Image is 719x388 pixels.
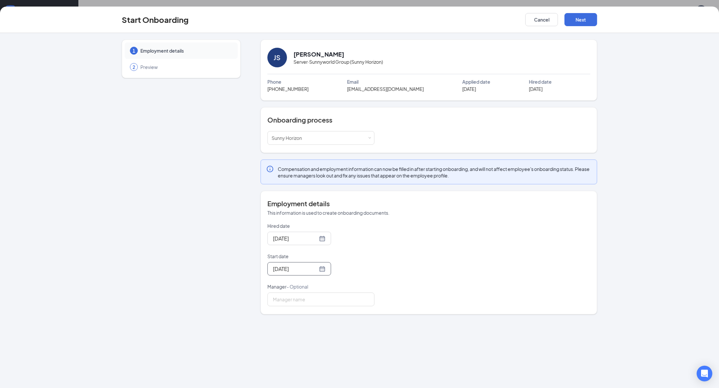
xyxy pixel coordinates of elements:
[529,78,552,85] span: Hired date
[565,13,597,26] button: Next
[140,64,231,70] span: Preview
[272,131,307,144] div: [object Object]
[267,78,281,85] span: Phone
[529,85,543,93] span: [DATE]
[267,253,375,260] p: Start date
[267,283,375,290] p: Manager
[133,47,135,54] span: 1
[278,166,592,179] span: Compensation and employment information can now be filled in after starting onboarding, and will ...
[133,64,135,70] span: 2
[294,58,383,65] span: Server · Sunnyworld Group (Sunny Horizon)
[267,210,590,216] p: This information is used to create onboarding documents.
[274,53,280,62] div: JS
[347,85,424,93] span: [EMAIL_ADDRESS][DOMAIN_NAME]
[140,47,231,54] span: Employment details
[266,165,274,173] svg: Info
[525,13,558,26] button: Cancel
[697,366,712,381] div: Open Intercom Messenger
[272,135,302,141] span: Sunny Horizon
[287,284,308,290] span: - Optional
[267,115,590,125] h4: Onboarding process
[462,85,476,93] span: [DATE]
[273,265,318,273] input: Sep 19, 2025
[294,50,344,58] h2: [PERSON_NAME]
[267,199,590,208] h4: Employment details
[462,78,490,85] span: Applied date
[267,85,309,93] span: [PHONE_NUMBER]
[273,234,318,243] input: Sep 15, 2025
[122,14,189,25] h3: Start Onboarding
[267,223,375,229] p: Hired date
[267,293,375,306] input: Manager name
[347,78,359,85] span: Email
